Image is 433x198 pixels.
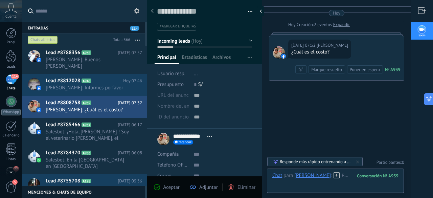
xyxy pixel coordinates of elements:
[5,15,17,19] span: Cuenta
[288,21,297,28] div: Hoy
[157,70,185,77] span: Usuario resp.
[46,85,129,91] span: [PERSON_NAME]: Informes porfavor
[182,54,207,64] span: Estadísticas
[157,54,176,64] span: Principal
[157,112,189,123] div: ID del anuncio de TikTok
[311,66,342,73] div: Marque resuelto
[237,184,255,191] span: Eliminar
[118,150,142,156] span: [DATE] 06:08
[212,54,231,64] span: Archivos
[157,114,210,119] span: ID del anuncio de TikTok
[1,86,21,91] div: Chats
[281,54,286,59] img: facebook-sm.svg
[22,46,147,74] a: Lead #8788356 A938 [DATE] 07:57 [PERSON_NAME]: Buenos [PERSON_NAME]
[46,129,129,141] span: Salesbot: ¡Hola, [PERSON_NAME] ! Soy el veterinario [PERSON_NAME], el especialista que te atender...
[22,74,147,96] a: Lead #8812028 A940 Hoy 07:46 [PERSON_NAME]: Informes porfavor
[37,58,41,62] img: facebook-sm.svg
[46,49,80,56] span: Lead #8788356
[163,184,180,191] span: Aceptar
[157,79,189,90] div: Presupuesto
[22,186,145,198] div: Menciones & Chats de equipo
[22,118,147,146] a: Lead #8785466 A937 [DATE] 06:17 Salesbot: ¡Hola, [PERSON_NAME] ! Soy el veterinario [PERSON_NAME]...
[22,96,147,118] a: Lead #8808758 A939 [DATE] 07:32 [PERSON_NAME]: ¿Cuál es el costo?
[82,101,91,105] span: A939
[82,50,91,55] span: A938
[357,173,398,179] div: 939
[82,79,91,83] span: A940
[37,86,41,90] img: facebook-sm.svg
[288,21,350,28] div: Creación:
[179,140,191,144] span: facebook
[294,172,331,178] div: César Perales
[385,67,401,72] div: № A939
[118,178,142,184] span: [DATE] 05:36
[46,100,80,106] span: Lead #8808758
[1,109,21,115] div: WhatsApp
[1,157,21,161] div: Listas
[350,66,380,73] div: Poner en espera
[130,26,139,31] span: 114
[118,49,142,56] span: [DATE] 07:57
[160,24,196,29] span: #agregar etiquetas
[157,93,214,98] span: URL del anuncio de TikTok
[157,104,223,109] span: Nombre del anuncio de TikTok
[157,101,189,112] div: Nombre del anuncio de TikTok
[157,160,188,171] button: Teléfono Oficina
[130,34,145,46] button: Más
[1,40,21,45] div: Panel
[199,184,218,191] span: Adjuntar
[198,81,203,88] span: S/
[314,21,332,28] span: 2 eventos
[157,171,172,181] button: Correo
[257,6,264,16] div: Ocultar
[82,179,91,183] span: A128
[333,10,340,16] div: Hoy
[12,179,18,185] span: 3
[37,158,41,162] img: waba.svg
[37,130,41,134] img: facebook-sm.svg
[1,65,21,69] div: Leads
[46,178,80,184] span: Lead #8755708
[194,70,198,77] span: ...
[118,122,142,128] span: [DATE] 06:17
[331,172,332,179] span: :
[46,57,129,69] span: [PERSON_NAME]: Buenos [PERSON_NAME]
[82,123,91,127] span: A937
[46,78,80,84] span: Lead #8812028
[273,46,285,59] span: César Perales
[157,149,188,160] div: Compañía
[157,68,189,79] div: Usuario resp.
[333,21,350,28] a: Expandir
[280,159,351,164] div: Responde más rápido entrenando a tu asistente AI con tus fuentes de datos
[377,159,404,165] a: Participantes:0
[22,146,147,174] a: Lead #8784370 A936 [DATE] 06:08 Salesbot: En la [GEOGRAPHIC_DATA] en [GEOGRAPHIC_DATA]
[1,133,21,138] div: Calendario
[46,150,80,156] span: Lead #8784370
[82,151,91,155] span: A936
[317,42,348,49] span: César Perales
[291,42,317,49] div: [DATE] 07:32
[46,107,129,113] span: [PERSON_NAME]: ¿Cuál es el costo?
[283,172,293,179] span: para
[46,157,129,170] span: Salesbot: En la [GEOGRAPHIC_DATA] en [GEOGRAPHIC_DATA]
[157,90,189,101] div: URL del anuncio de TikTok
[46,122,80,128] span: Lead #8785466
[46,185,129,198] span: ACUIVET SAC: Hola doc, se logro controlar la mortalidad [PERSON_NAME] al segundo dia de tratamien...
[402,159,404,165] span: 0
[291,49,348,56] div: ¿Cuál es el costo?
[11,74,19,79] span: 114
[157,81,184,88] span: Presupuesto
[118,100,142,106] span: [DATE] 07:32
[110,37,130,43] div: Total: 366
[28,36,58,44] div: Chats abiertos
[22,22,145,34] div: Entradas
[37,108,41,112] img: facebook-sm.svg
[123,78,142,84] span: Hoy 07:46
[157,162,192,168] span: Teléfono Oficina
[157,173,172,179] span: Correo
